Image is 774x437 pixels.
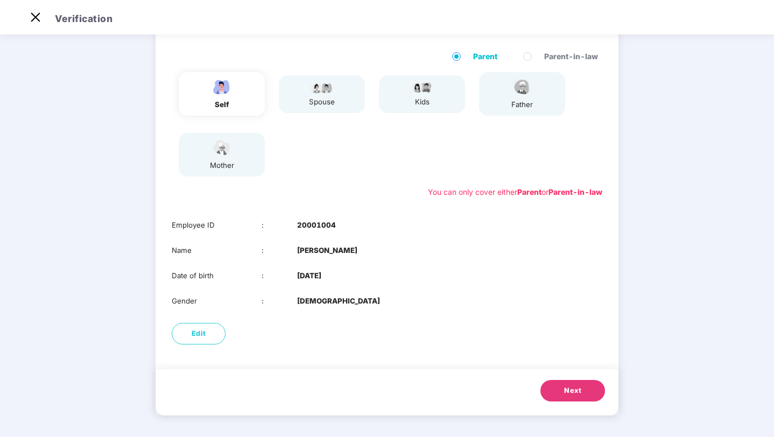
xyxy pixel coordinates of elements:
[208,138,235,157] img: svg+xml;base64,PHN2ZyB4bWxucz0iaHR0cDovL3d3dy53My5vcmcvMjAwMC9zdmciIHdpZHRoPSI1NCIgaGVpZ2h0PSIzOC...
[297,270,321,281] b: [DATE]
[262,270,298,281] div: :
[409,96,435,108] div: kids
[262,220,298,231] div: :
[262,245,298,256] div: :
[208,77,235,96] img: svg+xml;base64,PHN2ZyBpZD0iRW1wbG95ZWVfbWFsZSIgeG1sbnM9Imh0dHA6Ly93d3cudzMub3JnLzIwMDAvc3ZnIiB3aW...
[540,380,605,401] button: Next
[172,295,262,307] div: Gender
[540,51,602,62] span: Parent-in-law
[308,81,335,94] img: svg+xml;base64,PHN2ZyB4bWxucz0iaHR0cDovL3d3dy53My5vcmcvMjAwMC9zdmciIHdpZHRoPSI5Ny44OTciIGhlaWdodD...
[208,160,235,171] div: mother
[517,187,541,196] b: Parent
[297,245,357,256] b: [PERSON_NAME]
[172,323,226,344] button: Edit
[192,328,206,339] span: Edit
[172,270,262,281] div: Date of birth
[172,245,262,256] div: Name
[172,220,262,231] div: Employee ID
[262,295,298,307] div: :
[509,99,536,110] div: father
[509,77,536,96] img: svg+xml;base64,PHN2ZyBpZD0iRmF0aGVyX2ljb24iIHhtbG5zPSJodHRwOi8vd3d3LnczLm9yZy8yMDAwL3N2ZyIgeG1sbn...
[548,187,602,196] b: Parent-in-law
[409,81,435,94] img: svg+xml;base64,PHN2ZyB4bWxucz0iaHR0cDovL3d3dy53My5vcmcvMjAwMC9zdmciIHdpZHRoPSI3OS4wMzciIGhlaWdodD...
[308,96,335,108] div: spouse
[297,220,336,231] b: 20001004
[469,51,502,62] span: Parent
[564,385,581,396] span: Next
[297,295,380,307] b: [DEMOGRAPHIC_DATA]
[208,99,235,110] div: self
[428,186,602,198] div: You can only cover either or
